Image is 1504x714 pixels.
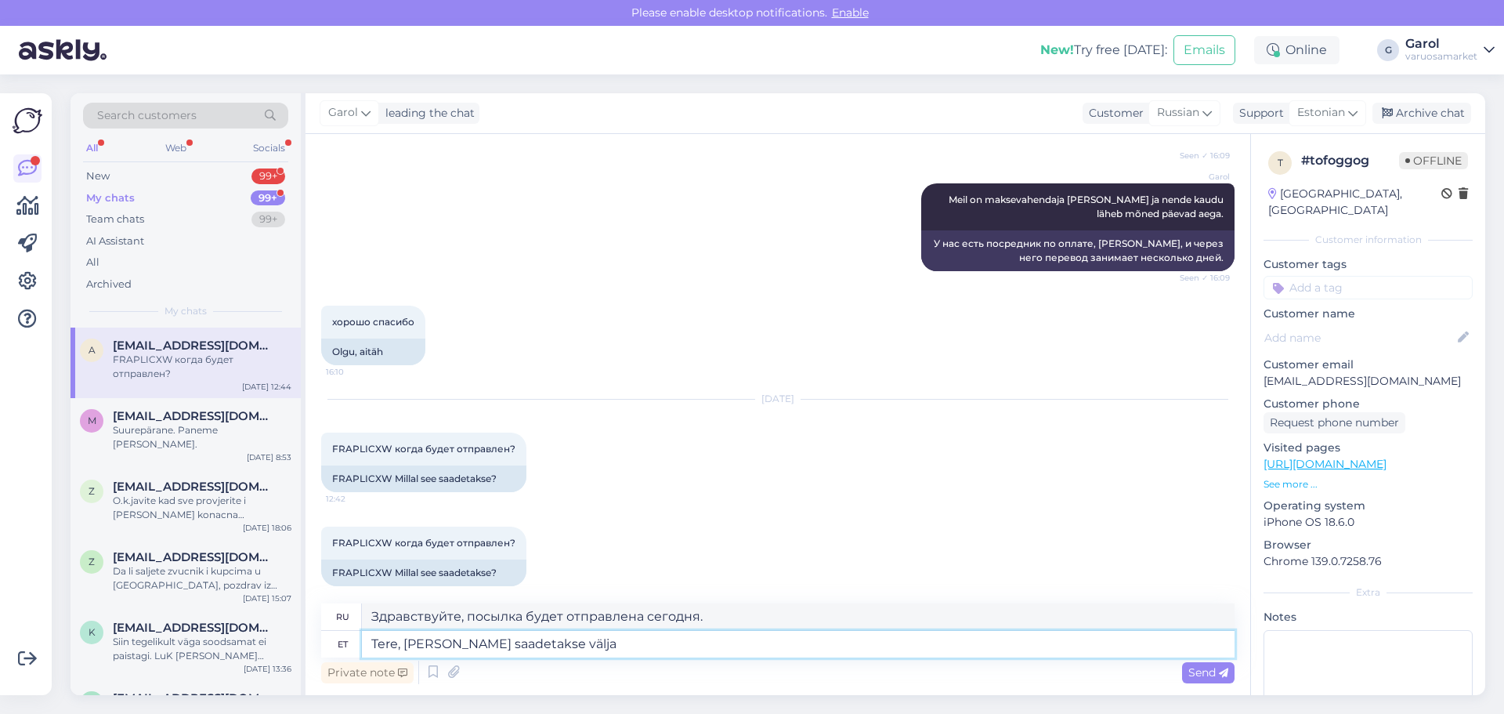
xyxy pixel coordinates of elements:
div: Olgu, aitäh [321,339,425,365]
span: Garol [328,104,358,121]
div: 99+ [251,169,285,184]
div: Socials [250,138,288,158]
p: iPhone OS 18.6.0 [1264,514,1473,531]
span: Russian [1157,104,1199,121]
div: et [338,631,348,658]
div: AI Assistant [86,234,144,249]
div: Online [1254,36,1339,64]
span: Enable [827,5,873,20]
span: 16:10 [326,366,385,378]
p: Chrome 139.0.7258.76 [1264,553,1473,570]
div: # tofoggog [1301,151,1399,170]
p: [EMAIL_ADDRESS][DOMAIN_NAME] [1264,373,1473,390]
div: My chats [86,190,135,206]
div: [DATE] [321,392,1235,406]
div: Suurepärane. Paneme [PERSON_NAME]. [113,423,291,451]
div: FRAPLICXW Millal see saadetakse? [321,560,526,586]
div: Team chats [86,212,144,227]
span: FRAPLICXW когда будет отправлен? [332,443,515,455]
p: See more ... [1264,477,1473,491]
span: Search customers [97,107,197,124]
p: Customer phone [1264,396,1473,412]
span: My chats [164,304,207,318]
div: Web [162,138,190,158]
div: G [1377,39,1399,61]
span: Seen ✓ 16:09 [1171,150,1230,161]
span: kaitisholter233@gmail.com [113,691,276,705]
div: ru [336,603,349,630]
div: [DATE] 13:36 [244,663,291,675]
div: [DATE] 12:44 [242,381,291,393]
div: [GEOGRAPHIC_DATA], [GEOGRAPHIC_DATA] [1268,186,1441,219]
div: Request phone number [1264,412,1405,433]
span: k [89,626,96,638]
div: All [83,138,101,158]
a: [URL][DOMAIN_NAME] [1264,457,1386,471]
div: Garol [1405,38,1477,50]
div: Da li saljete zvucnik i kupcima u [GEOGRAPHIC_DATA], pozdrav iz [GEOGRAPHIC_DATA]. [113,564,291,593]
textarea: Здравствуйте, посылка будет отправлена сегодня. [362,603,1235,630]
span: artjomuisk48@gmail.com [113,339,276,353]
div: O.k.javite kad sve provjerite i [PERSON_NAME] konacna cijena.pozdrav [113,494,291,522]
div: [DATE] 15:07 [243,593,291,604]
div: All [86,255,99,270]
a: Garolvaruosamarket [1405,38,1495,63]
button: Emails [1173,35,1235,65]
div: FRAPLICXW когда будет отправлен? [113,353,291,381]
div: У нас есть посредник по оплате, [PERSON_NAME], и через него перевод занимает несколько дней. [921,230,1235,271]
div: Private note [321,662,414,683]
p: Browser [1264,537,1473,553]
div: Try free [DATE]: [1040,41,1167,60]
b: New! [1040,42,1074,57]
p: Customer tags [1264,256,1473,273]
textarea: Tere, [PERSON_NAME] saadetakse väl [362,631,1235,658]
p: Operating system [1264,498,1473,514]
span: Meil on maksevahendaja [PERSON_NAME] ja nende kaudu läheb mõned päevad aega. [949,194,1226,219]
span: Send [1188,665,1228,680]
span: Seen ✓ 16:09 [1171,272,1230,284]
div: [DATE] 8:53 [247,451,291,463]
span: хорошо спасибо [332,316,414,328]
img: Askly Logo [13,106,42,136]
p: Visited pages [1264,440,1473,456]
div: Archive chat [1372,103,1471,124]
p: Customer name [1264,306,1473,322]
p: Notes [1264,609,1473,625]
div: leading the chat [379,105,475,121]
div: Archived [86,277,132,292]
div: Siin tegelikult väga soodsamat ei paistagi. LuK [PERSON_NAME] peaaegu sama hinnaga. Muid tootjaid... [113,635,291,663]
div: [DATE] 18:06 [243,522,291,534]
div: 99+ [251,190,285,206]
div: FRAPLICXW Millal see saadetakse? [321,466,526,492]
div: Extra [1264,585,1473,600]
div: New [86,169,110,184]
span: Garol [1171,171,1230,183]
p: Customer email [1264,357,1473,373]
span: z [89,485,95,497]
div: Customer information [1264,233,1473,247]
span: m [88,415,96,426]
div: varuosamarket [1405,50,1477,63]
span: Offline [1399,152,1468,169]
span: zlatkooresic60@gmail.com [113,480,276,494]
span: a [89,344,96,356]
span: 12:42 [326,493,385,505]
div: Support [1233,105,1284,121]
span: Estonian [1297,104,1345,121]
input: Add a tag [1264,276,1473,299]
span: z [89,556,95,567]
span: 12:44 [326,587,385,599]
span: mart.ligi@yahoo.com [113,409,276,423]
span: zlatkooresic60@gmail.com [113,550,276,564]
div: 99+ [251,212,285,227]
div: Customer [1083,105,1144,121]
span: t [1278,157,1283,169]
input: Add name [1264,329,1455,346]
span: kerto.parl@gmail.com [113,621,276,635]
span: FRAPLICXW когда будет отправлен? [332,537,515,549]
